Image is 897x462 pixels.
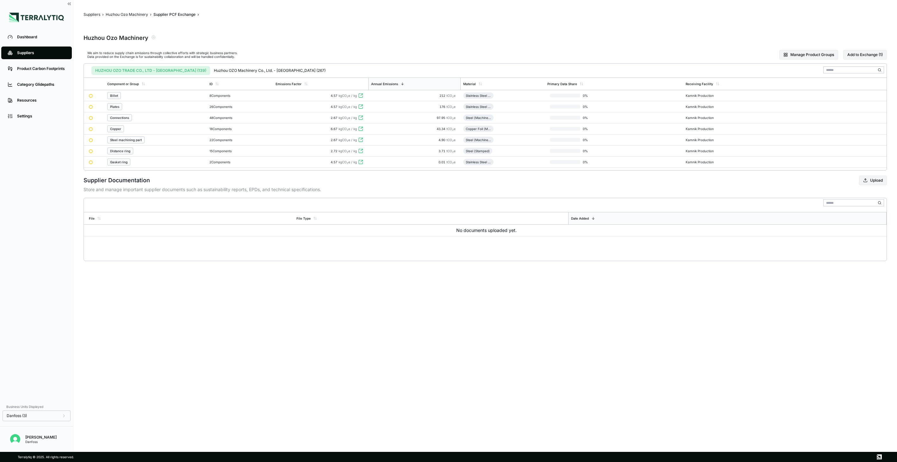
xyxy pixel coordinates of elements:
div: Kamnik Production [686,138,716,142]
div: Business Units Displayed [3,403,71,410]
div: Stainless Steel (Stamped) [466,160,491,164]
div: 22 Components [209,138,271,142]
div: File Type [296,216,311,220]
span: Danfoss (3) [7,413,27,418]
sub: 2 [452,117,454,120]
span: 2.67 [331,138,337,142]
sub: 2 [452,95,454,98]
button: Upload [859,176,887,185]
div: Billet [110,94,118,97]
sub: 2 [347,95,348,98]
div: Copper [110,127,121,131]
div: Primary Data Share [547,82,577,86]
div: Plates [110,105,119,109]
span: 0.01 [439,160,446,164]
span: 4.90 [439,138,446,142]
button: Manage Product Groups [779,50,838,59]
span: 43.34 [437,127,446,131]
span: 0 % [580,149,601,153]
div: Receiving Facility [686,82,713,86]
div: Steel (Machined) [466,138,491,142]
div: Stainless Steel (Stamped) [466,94,491,97]
span: › [197,12,199,17]
span: tCO e [446,116,456,120]
span: 3.71 [439,149,446,153]
div: Material [463,82,476,86]
div: Gasket ring [110,160,128,164]
p: Store and manage important supplier documents such as sustainability reports, EPDs, and technical... [84,186,887,193]
span: 4.57 [331,160,337,164]
div: Kamnik Production [686,94,716,97]
span: tCO e [446,127,456,131]
div: Kamnik Production [686,160,716,164]
div: Huzhou Ozo Machinery [84,33,148,42]
span: 2.67 [331,116,337,120]
sub: 2 [452,151,454,153]
button: Add to Exchange (1) [843,50,887,59]
sub: 2 [452,106,454,109]
span: kgCO e / kg [339,105,357,109]
span: 0 % [580,116,601,120]
div: Product Carbon Footprints [17,66,65,71]
sub: 2 [347,140,348,142]
span: kgCO e / kg [339,116,357,120]
div: Kamnik Production [686,105,716,109]
div: 15 Components [209,149,271,153]
div: Settings [17,114,65,119]
h2: Supplier Documentation [84,176,150,185]
div: Connections [110,116,129,120]
div: Steel (Stamped) [466,149,490,153]
span: 0 % [580,94,601,97]
span: 6.67 [331,127,337,131]
div: Emissions Factor [276,82,302,86]
div: Kamnik Production [686,127,716,131]
div: File [89,216,95,220]
div: Steel (Machined) [466,116,491,120]
span: 4.57 [331,105,337,109]
div: Category Glidepaths [17,82,65,87]
div: We aim to reduce supply chain emissions through collective efforts with strategic business partne... [87,51,238,59]
div: ID [209,82,213,86]
div: Stainless Steel (Stamped) [466,105,491,109]
span: kgCO e / kg [339,94,357,97]
sub: 2 [347,128,348,131]
sub: 2 [347,162,348,165]
span: 0 % [580,138,601,142]
div: Copper Foil (Machined) [466,127,491,131]
div: Annual Emissions [371,82,398,86]
span: tCO e [446,105,456,109]
span: tCO e [446,149,456,153]
sub: 2 [347,117,348,120]
sub: 2 [452,128,454,131]
img: Logo [9,13,64,22]
button: Huzhou Ozo Machinery [106,12,148,17]
sub: 2 [452,162,454,165]
sub: 2 [347,106,348,109]
span: 0 % [580,127,601,131]
span: kgCO e / kg [339,138,357,142]
div: Suppliers [17,50,65,55]
sub: 2 [347,151,348,153]
td: No documents uploaded yet. [84,225,887,236]
div: Dashboard [17,34,65,40]
div: 2 Components [209,160,271,164]
span: tCO e [446,94,456,97]
div: Distance ring [110,149,130,153]
button: Supplier PCF Exchange [153,12,196,17]
img: Erato Panayiotou [10,434,20,444]
span: 4.57 [331,94,337,97]
span: 176 [439,105,446,109]
div: Kamnik Production [686,149,716,153]
button: Open user button [8,432,23,447]
button: Huzhou OZO Machinery Co., Ltd. - [GEOGRAPHIC_DATA] (267) [210,66,329,75]
button: Suppliers [84,12,100,17]
span: › [102,12,104,17]
div: Resources [17,98,65,103]
span: › [150,12,152,17]
div: 26 Components [209,105,271,109]
div: [PERSON_NAME] [25,435,57,440]
div: 18 Components [209,127,271,131]
div: Component or Group [107,82,139,86]
button: HUZHOU OZO TRADE CO., LTD - [GEOGRAPHIC_DATA] (139) [91,66,210,75]
div: Steel machining part [110,138,142,142]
